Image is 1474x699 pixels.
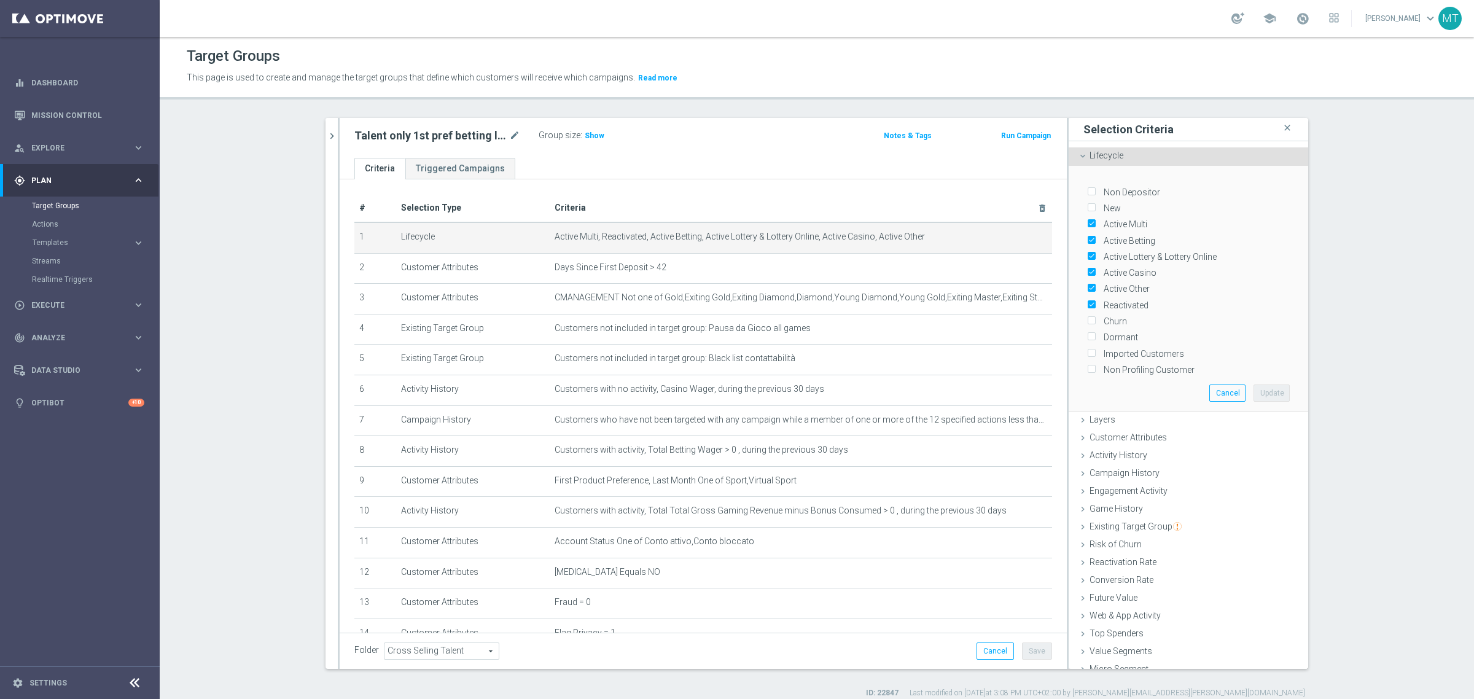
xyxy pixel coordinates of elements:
[396,284,550,314] td: Customer Attributes
[555,628,615,638] span: Flag Privacy = 1
[32,256,128,266] a: Streams
[1281,120,1293,136] i: close
[14,397,25,408] i: lightbulb
[33,239,120,246] span: Templates
[14,78,145,88] button: equalizer Dashboard
[326,118,338,154] button: chevron_right
[354,194,396,222] th: #
[396,497,550,528] td: Activity History
[14,111,145,120] button: Mission Control
[32,233,158,252] div: Templates
[637,71,679,85] button: Read more
[555,597,591,607] span: Fraud = 0
[14,300,145,310] div: play_circle_outline Execute keyboard_arrow_right
[555,415,1047,425] span: Customers who have not been targeted with any campaign while a member of one or more of the 12 sp...
[396,222,550,253] td: Lifecycle
[580,130,582,141] label: :
[1254,385,1290,402] button: Update
[1083,122,1174,136] h3: Selection Criteria
[396,527,550,558] td: Customer Attributes
[1037,203,1047,213] i: delete_forever
[14,300,25,311] i: play_circle_outline
[1438,7,1462,30] div: MT
[405,158,515,179] a: Triggered Campaigns
[14,365,145,375] button: Data Studio keyboard_arrow_right
[1099,300,1148,311] label: Reactivated
[396,619,550,649] td: Customer Attributes
[354,405,396,436] td: 7
[14,333,145,343] div: track_changes Analyze keyboard_arrow_right
[354,314,396,345] td: 4
[1090,415,1115,424] span: Layers
[32,197,158,215] div: Target Groups
[1090,432,1167,442] span: Customer Attributes
[1099,332,1138,343] label: Dormant
[31,66,144,99] a: Dashboard
[585,131,604,140] span: Show
[14,398,145,408] button: lightbulb Optibot +10
[396,466,550,497] td: Customer Attributes
[1099,283,1150,294] label: Active Other
[326,130,338,142] i: chevron_right
[354,527,396,558] td: 11
[32,270,158,289] div: Realtime Triggers
[555,384,824,394] span: Customers with no activity, Casino Wager, during the previous 30 days
[354,375,396,405] td: 6
[32,219,128,229] a: Actions
[128,399,144,407] div: +10
[555,262,666,273] span: Days Since First Deposit > 42
[1090,468,1160,478] span: Campaign History
[354,284,396,314] td: 3
[32,215,158,233] div: Actions
[396,375,550,405] td: Activity History
[14,66,144,99] div: Dashboard
[555,353,795,364] span: Customers not included in target group: Black list contattabilità
[1364,9,1438,28] a: [PERSON_NAME]keyboard_arrow_down
[14,175,25,186] i: gps_fixed
[14,176,145,185] button: gps_fixed Plan keyboard_arrow_right
[354,645,379,655] label: Folder
[883,129,933,143] button: Notes & Tags
[354,588,396,619] td: 13
[354,497,396,528] td: 10
[1090,450,1147,460] span: Activity History
[354,619,396,649] td: 14
[29,679,67,687] a: Settings
[866,688,899,698] label: ID: 22847
[32,238,145,248] button: Templates keyboard_arrow_right
[354,158,405,179] a: Criteria
[354,128,507,143] h2: Talent only 1st pref betting lm ggr nb lm > 0 excl prev camp
[555,445,848,455] span: Customers with activity, Total Betting Wager > 0 , during the previous 30 days
[555,232,925,242] span: Active Multi, Reactivated, Active Betting, Active Lottery & Lottery Online, Active Casino, Active...
[354,345,396,375] td: 5
[1099,219,1147,230] label: Active Multi
[555,203,586,213] span: Criteria
[555,536,754,547] span: Account Status One of Conto attivo,Conto bloccato
[14,143,25,154] i: person_search
[1099,235,1155,246] label: Active Betting
[539,130,580,141] label: Group size
[396,405,550,436] td: Campaign History
[396,345,550,375] td: Existing Target Group
[133,237,144,249] i: keyboard_arrow_right
[354,466,396,497] td: 9
[396,436,550,467] td: Activity History
[187,72,635,82] span: This page is used to create and manage the target groups that define which customers will receive...
[33,239,133,246] div: Templates
[133,299,144,311] i: keyboard_arrow_right
[1090,486,1168,496] span: Engagement Activity
[555,567,660,577] span: [MEDICAL_DATA] Equals NO
[1090,575,1153,585] span: Conversion Rate
[1090,628,1144,638] span: Top Spenders
[14,300,133,311] div: Execute
[1099,348,1184,359] label: Imported Customers
[977,642,1014,660] button: Cancel
[1099,267,1156,278] label: Active Casino
[14,143,145,153] div: person_search Explore keyboard_arrow_right
[32,252,158,270] div: Streams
